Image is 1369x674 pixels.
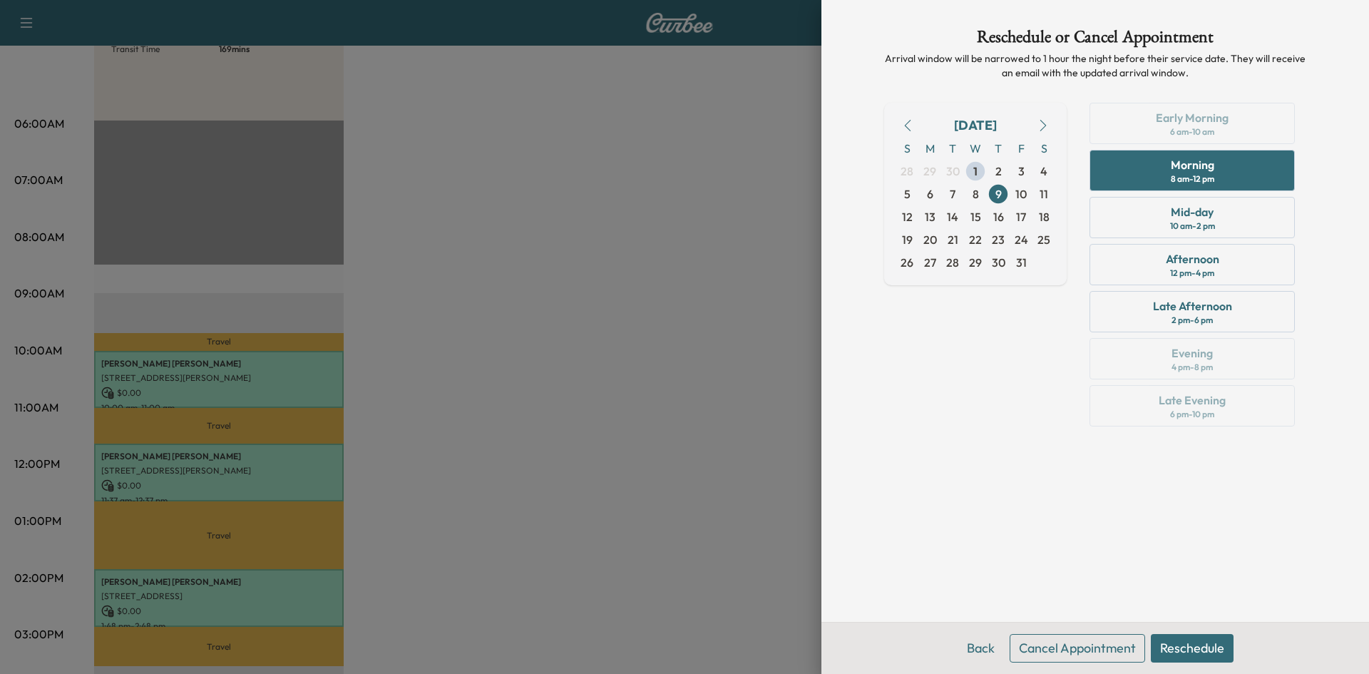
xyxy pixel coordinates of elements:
span: 14 [947,208,958,225]
span: 16 [993,208,1004,225]
span: 11 [1040,185,1048,203]
div: 10 am - 2 pm [1170,220,1215,232]
span: W [964,137,987,160]
span: 21 [948,231,958,248]
div: Late Afternoon [1153,297,1232,315]
span: 17 [1016,208,1026,225]
button: Back [958,634,1004,663]
span: 27 [924,254,936,271]
div: [DATE] [954,116,997,136]
span: 6 [927,185,933,203]
span: 18 [1039,208,1050,225]
span: 9 [995,185,1002,203]
span: 19 [902,231,913,248]
div: Mid-day [1171,203,1214,220]
span: 15 [970,208,981,225]
span: S [896,137,918,160]
div: 8 am - 12 pm [1171,173,1214,185]
span: 20 [923,231,937,248]
span: 13 [925,208,935,225]
span: 29 [923,163,936,180]
span: 5 [904,185,911,203]
span: M [918,137,941,160]
span: 4 [1040,163,1047,180]
h1: Reschedule or Cancel Appointment [884,29,1306,51]
span: 8 [973,185,979,203]
span: 3 [1018,163,1025,180]
div: Afternoon [1166,250,1219,267]
span: 30 [992,254,1005,271]
span: 28 [946,254,959,271]
div: 2 pm - 6 pm [1171,315,1213,326]
span: F [1010,137,1032,160]
span: 2 [995,163,1002,180]
button: Cancel Appointment [1010,634,1145,663]
span: T [987,137,1010,160]
div: 12 pm - 4 pm [1170,267,1214,279]
p: Arrival window will be narrowed to 1 hour the night before their service date. They will receive ... [884,51,1306,80]
span: 10 [1015,185,1027,203]
span: S [1032,137,1055,160]
span: 26 [901,254,913,271]
span: 7 [950,185,955,203]
span: 29 [969,254,982,271]
button: Reschedule [1151,634,1234,663]
span: 22 [969,231,982,248]
span: 1 [973,163,978,180]
span: 23 [992,231,1005,248]
span: 25 [1037,231,1050,248]
span: 24 [1015,231,1028,248]
div: Morning [1171,156,1214,173]
span: 30 [946,163,960,180]
span: 12 [902,208,913,225]
span: 31 [1016,254,1027,271]
span: 28 [901,163,913,180]
span: T [941,137,964,160]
